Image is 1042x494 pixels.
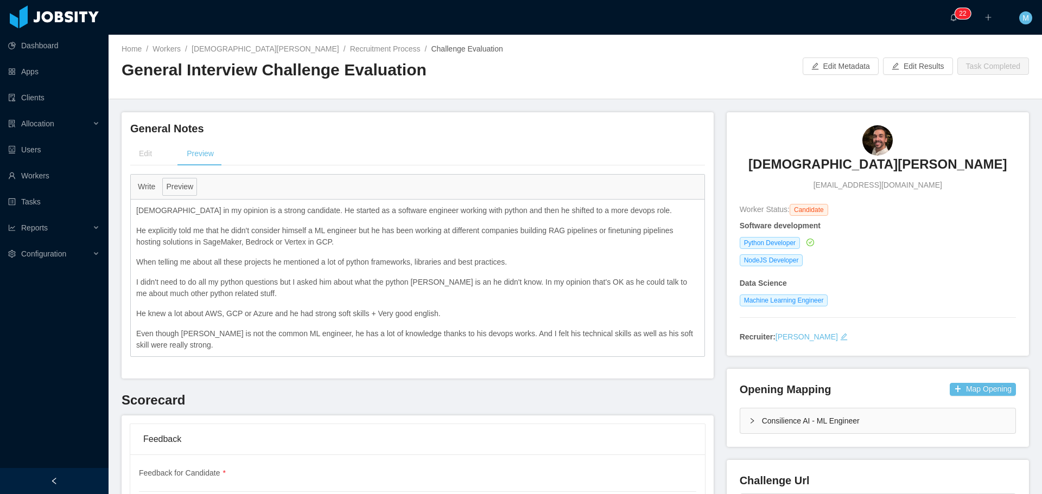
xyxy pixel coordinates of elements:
button: icon: editEdit Metadata [803,57,879,75]
i: icon: plus [984,14,992,21]
p: When telling me about all these projects he mentioned a lot of python frameworks, libraries and b... [136,256,699,268]
span: [EMAIL_ADDRESS][DOMAIN_NAME] [814,179,942,191]
i: icon: solution [8,120,16,127]
button: Preview [162,178,197,196]
h4: General Notes [130,121,705,136]
a: icon: profileTasks [8,191,100,213]
a: Home [122,44,142,53]
i: icon: edit [840,333,848,341]
a: Recruitment Process [350,44,421,53]
a: icon: userWorkers [8,165,100,187]
span: / [344,44,346,53]
span: Configuration [21,249,66,258]
strong: Recruiter: [740,332,776,341]
p: Even though [PERSON_NAME] is not the common ML engineer, he has a lot of knowledge thanks to his ... [136,328,699,351]
div: Edit [130,142,161,166]
sup: 22 [955,8,970,19]
div: Feedback [143,424,692,454]
span: Machine Learning Engineer [740,294,828,306]
a: [DEMOGRAPHIC_DATA][PERSON_NAME] [192,44,339,53]
i: icon: setting [8,250,16,258]
i: icon: line-chart [8,224,16,232]
span: / [425,44,427,53]
h4: Opening Mapping [740,382,831,397]
a: icon: auditClients [8,87,100,108]
a: icon: appstoreApps [8,61,100,82]
p: [DEMOGRAPHIC_DATA] in my opinion is a strong candidate. He started as a software engineer working... [136,205,699,216]
div: Preview [178,142,223,166]
button: icon: plusMap Opening [950,383,1016,396]
p: He knew a lot about AWS, GCP or Azure and he had strong soft skills + Very good english. [136,308,699,319]
i: icon: bell [950,14,957,21]
span: Candidate [790,204,828,216]
a: Workers [153,44,181,53]
button: Write [134,178,159,196]
h3: [DEMOGRAPHIC_DATA][PERSON_NAME] [748,156,1007,173]
span: Worker Status: [740,205,790,214]
span: Challenge Evaluation [431,44,503,53]
button: icon: editEdit Results [883,57,953,75]
span: Reports [21,223,48,232]
a: icon: pie-chartDashboard [8,35,100,56]
span: / [185,44,187,53]
span: M [1022,11,1029,24]
span: Feedback for Candidate [139,469,226,477]
p: I didn't need to do all my python questions but I asked him about what the python [PERSON_NAME] i... [136,277,699,299]
i: icon: right [749,418,755,424]
p: 2 [963,8,967,19]
a: [DEMOGRAPHIC_DATA][PERSON_NAME] [748,156,1007,179]
span: / [146,44,148,53]
h4: Challenge Url [740,473,1016,488]
a: icon: robotUsers [8,139,100,161]
h3: Scorecard [122,392,714,409]
strong: Data Science [740,279,787,287]
i: icon: check-circle [806,239,814,246]
a: icon: check-circle [804,238,814,247]
p: He explicitly told me that he didn't consider himself a ML engineer but he has been working at di... [136,225,699,248]
button: Task Completed [957,57,1029,75]
div: icon: rightConsilience AI - ML Engineer [740,408,1015,433]
p: 2 [959,8,963,19]
img: f9aeab49-2817-43c3-a3bf-18c9ddafe53b_68dd208dbacec-90w.png [862,125,893,156]
span: Python Developer [740,237,800,249]
strong: Software development [740,221,821,230]
span: NodeJS Developer [740,254,803,266]
h2: General Interview Challenge Evaluation [122,59,575,81]
span: Allocation [21,119,54,128]
a: [PERSON_NAME] [776,332,838,341]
